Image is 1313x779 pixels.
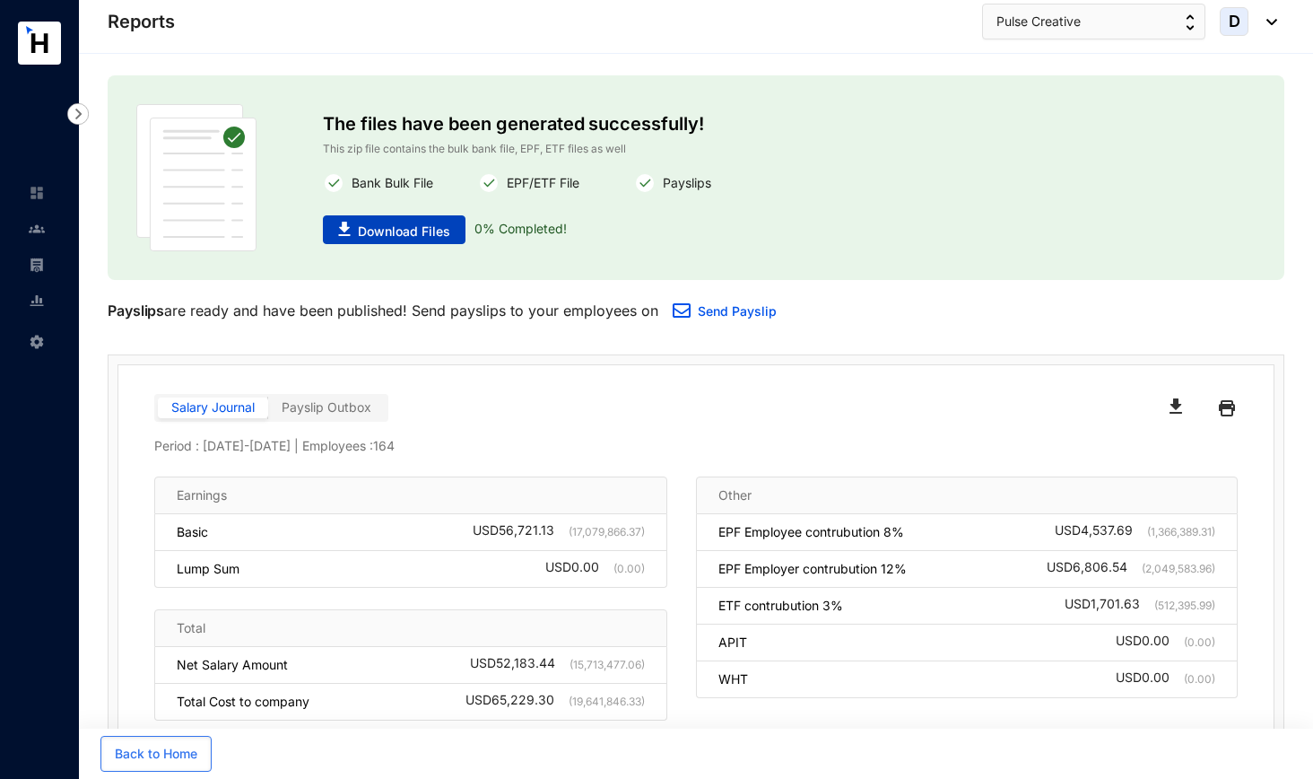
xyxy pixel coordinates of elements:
span: Salary Journal [171,399,255,415]
p: Total Cost to company [177,693,309,711]
img: home-unselected.a29eae3204392db15eaf.svg [29,185,45,201]
img: up-down-arrow.74152d26bf9780fbf563ca9c90304185.svg [1186,14,1195,31]
p: (19,641,846.33) [554,693,645,711]
img: nav-icon-right.af6afadce00d159da59955279c43614e.svg [67,103,89,125]
p: (0.00) [1170,670,1215,688]
span: Payslip Outbox [282,399,371,415]
p: ETF contrubution 3% [718,597,843,615]
p: Other [718,486,752,504]
img: black-download.65125d1489207c3b344388237fee996b.svg [1170,398,1182,414]
img: dropdown-black.8e83cc76930a90b1a4fdb6d089b7bf3a.svg [1257,19,1277,25]
img: email.a35e10f87340586329067f518280dd4d.svg [673,303,691,318]
img: white-round-correct.82fe2cc7c780f4a5f5076f0407303cee.svg [634,172,656,194]
p: Basic [177,523,208,541]
span: Back to Home [115,745,197,763]
p: EPF Employee contrubution 8% [718,523,904,541]
div: USD 6,806.54 [1047,560,1215,578]
p: (512,395.99) [1140,597,1215,615]
img: black-printer.ae25802fba4fa849f9fa1ebd19a7ed0d.svg [1219,394,1235,423]
p: EPF/ETF File [500,172,579,194]
div: USD 0.00 [1116,634,1215,652]
p: (0.00) [599,560,645,578]
p: EPF Employer contrubution 12% [718,560,907,578]
div: USD 65,229.30 [465,693,645,711]
button: Back to Home [100,736,212,772]
p: Period : [DATE] - [DATE] | Employees : 164 [154,437,1238,455]
p: Earnings [177,486,227,504]
img: report-unselected.e6a6b4230fc7da01f883.svg [29,293,45,309]
span: D [1229,13,1240,30]
p: Lump Sum [177,560,239,578]
p: (2,049,583.96) [1127,560,1215,578]
li: Reports [14,283,57,319]
li: Home [14,175,57,211]
p: (1,366,389.31) [1133,523,1215,541]
button: Pulse Creative [982,4,1205,39]
div: USD 1,701.63 [1065,597,1215,615]
p: Bank Bulk File [344,172,433,194]
p: Reports [108,9,175,34]
p: Payslips [108,300,164,321]
img: settings-unselected.1febfda315e6e19643a1.svg [29,334,45,350]
img: payroll-unselected.b590312f920e76f0c668.svg [29,257,45,273]
div: USD 4,537.69 [1055,523,1215,541]
li: Contacts [14,211,57,247]
p: (0.00) [1170,634,1215,652]
img: people-unselected.118708e94b43a90eceab.svg [29,221,45,237]
p: Total [177,619,205,637]
p: Payslips [656,172,711,194]
p: 0 % Completed! [465,215,567,244]
span: Download Files [358,223,450,241]
button: Download Files [323,215,465,244]
button: Send Payslip [658,294,791,330]
p: Net Salary Amount [177,656,288,674]
p: The files have been generated successfully! [323,104,1069,140]
div: USD 52,183.44 [470,656,645,674]
div: USD 56,721.13 [473,523,645,541]
img: white-round-correct.82fe2cc7c780f4a5f5076f0407303cee.svg [323,172,344,194]
div: USD 0.00 [1116,670,1215,688]
p: WHT [718,670,748,688]
p: (15,713,477.06) [555,656,645,674]
p: are ready and have been published! Send payslips to your employees on [108,300,658,321]
span: Pulse Creative [996,12,1081,31]
img: publish-paper.61dc310b45d86ac63453e08fbc6f32f2.svg [136,104,257,251]
p: This zip file contains the bulk bank file, EPF, ETF files as well [323,140,1069,158]
a: Send Payslip [698,303,777,319]
div: USD 0.00 [545,560,645,578]
li: Payroll [14,247,57,283]
p: (17,079,866.37) [554,523,645,541]
p: APIT [718,634,747,652]
img: white-round-correct.82fe2cc7c780f4a5f5076f0407303cee.svg [478,172,500,194]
